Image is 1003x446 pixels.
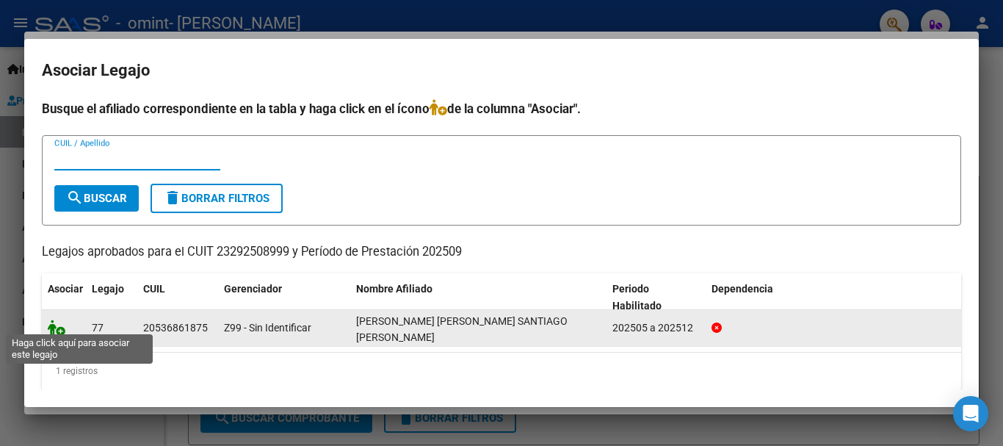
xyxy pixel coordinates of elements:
[48,283,83,295] span: Asociar
[612,283,662,312] span: Periodo Habilitado
[66,192,127,205] span: Buscar
[164,192,269,205] span: Borrar Filtros
[143,283,165,295] span: CUIL
[606,273,706,322] datatable-header-cell: Periodo Habilitado
[612,320,700,337] div: 202505 a 202512
[151,184,283,213] button: Borrar Filtros
[356,283,432,295] span: Nombre Afiliado
[92,322,104,334] span: 77
[42,99,961,118] h4: Busque el afiliado correspondiente en la tabla y haga click en el ícono de la columna "Asociar".
[706,273,962,322] datatable-header-cell: Dependencia
[218,273,350,322] datatable-header-cell: Gerenciador
[92,283,124,295] span: Legajo
[350,273,606,322] datatable-header-cell: Nombre Afiliado
[137,273,218,322] datatable-header-cell: CUIL
[86,273,137,322] datatable-header-cell: Legajo
[224,322,311,334] span: Z99 - Sin Identificar
[224,283,282,295] span: Gerenciador
[42,243,961,262] p: Legajos aprobados para el CUIT 23292508999 y Período de Prestación 202509
[356,315,568,344] span: HUMARAN BENEMIO SANTIAGO AGUSTIN
[711,283,773,295] span: Dependencia
[66,189,84,206] mat-icon: search
[54,185,139,212] button: Buscar
[42,353,961,389] div: 1 registros
[42,273,86,322] datatable-header-cell: Asociar
[164,189,181,206] mat-icon: delete
[143,320,208,337] div: 20536861875
[42,57,961,84] h2: Asociar Legajo
[953,396,988,431] div: Open Intercom Messenger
